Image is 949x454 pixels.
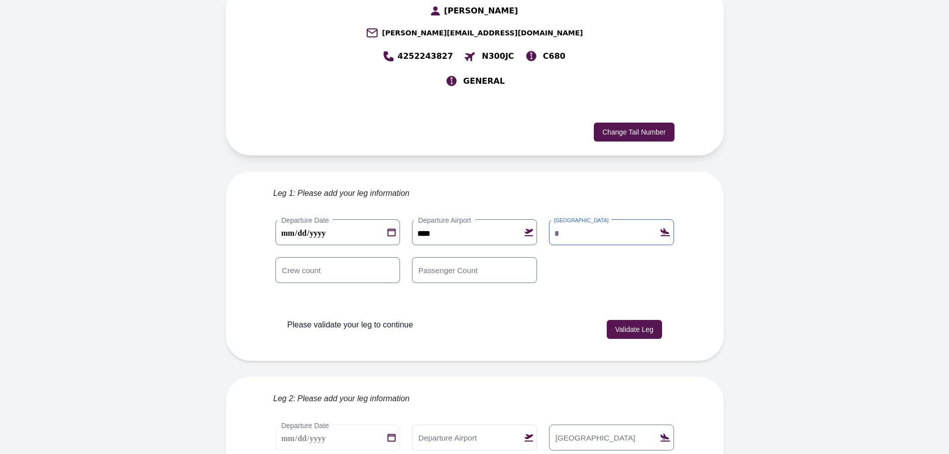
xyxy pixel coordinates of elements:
[444,5,518,17] span: [PERSON_NAME]
[594,123,674,142] button: Change Tail Number
[551,216,611,224] label: [GEOGRAPHIC_DATA]
[543,50,565,62] span: C680
[297,393,409,405] span: Please add your leg information
[414,265,482,276] label: Passenger Count
[482,50,514,62] span: N300JC
[551,432,640,443] label: [GEOGRAPHIC_DATA]
[277,421,333,431] label: Departure Date
[463,75,505,87] span: GENERAL
[607,320,662,339] button: Validate Leg
[277,215,333,225] label: Departure Date
[273,187,295,199] span: Leg 1:
[414,215,475,225] label: Departure Airport
[297,187,409,199] span: Please add your leg information
[287,319,413,331] p: Please validate your leg to continue
[382,28,583,38] span: [PERSON_NAME][EMAIL_ADDRESS][DOMAIN_NAME]
[398,50,453,62] span: 4252243827
[273,393,295,405] span: Leg 2:
[414,432,481,443] label: Departure Airport
[277,265,325,276] label: Crew count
